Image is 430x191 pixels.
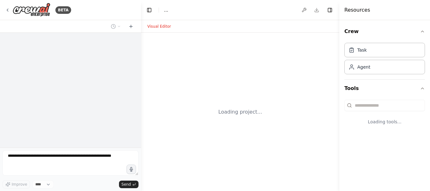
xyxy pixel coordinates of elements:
div: Agent [357,64,370,70]
button: Hide left sidebar [145,6,154,14]
div: Tools [344,97,425,135]
div: Task [357,47,367,53]
button: Hide right sidebar [325,6,334,14]
div: BETA [55,6,71,14]
button: Tools [344,80,425,97]
button: Start a new chat [126,23,136,30]
nav: breadcrumb [164,7,168,13]
span: ... [164,7,168,13]
button: Send [119,181,139,188]
button: Visual Editor [144,23,175,30]
div: Loading tools... [344,114,425,130]
div: Loading project... [218,108,262,116]
button: Crew [344,23,425,40]
button: Switch to previous chat [108,23,123,30]
span: Send [122,182,131,187]
button: Improve [3,180,30,188]
span: Improve [12,182,27,187]
img: Logo [13,3,50,17]
div: Crew [344,40,425,79]
button: Click to speak your automation idea [127,165,136,174]
h4: Resources [344,6,370,14]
